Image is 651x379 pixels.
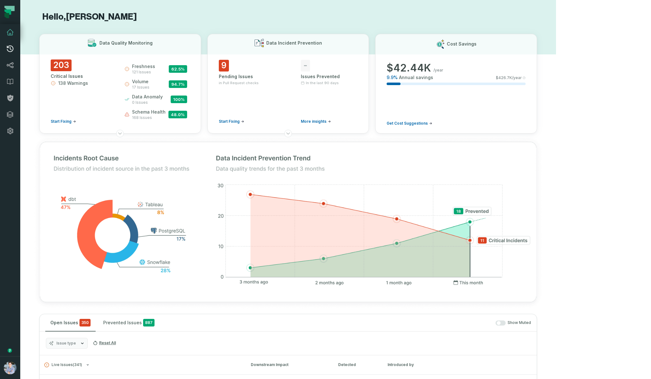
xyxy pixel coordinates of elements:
button: Live Issues(341) [44,363,239,367]
span: Live Issues ( 341 ) [44,363,82,367]
span: schema health [132,109,166,115]
a: Start Fixing [219,119,244,124]
h3: Data Quality Monitoring [99,40,153,46]
h1: Hello, [PERSON_NAME] [39,11,537,22]
button: Open Issues [45,314,96,331]
span: 9 [219,60,229,71]
span: 887 [143,319,155,326]
span: /year [433,68,443,73]
div: Pending Issues [219,73,275,80]
span: Annual savings [399,74,433,81]
a: More insights [301,119,331,124]
span: volume [132,78,149,85]
img: avatar of Alon Nafta [4,362,16,374]
span: Issue type [56,341,76,346]
span: - [301,60,310,71]
img: Top graphs 1 [27,129,550,316]
span: Get Cost Suggestions [387,121,428,126]
div: Critical Issues [51,73,113,79]
span: 121 issues [132,70,155,75]
span: freshness [132,63,155,70]
button: Prevented Issues [98,314,160,331]
span: $ 426.7K /year [496,75,522,80]
div: Show Muted [162,320,531,326]
span: 94.7 % [169,80,187,88]
div: Downstream Impact [251,362,327,368]
span: More insights [301,119,326,124]
button: Issue type [46,338,88,349]
div: Issues Prevented [301,73,357,80]
span: Start Fixing [219,119,240,124]
h3: Cost Savings [447,41,477,47]
div: Tooltip anchor [7,348,13,353]
span: 0 issues [132,100,163,105]
span: 168 issues [132,115,166,120]
div: Detected [338,362,376,368]
span: 17 issues [132,85,149,90]
span: Start Fixing [51,119,72,124]
button: Data Incident Prevention9Pending Issuesin Pull Request checksStart Fixing-Issues PreventedIn the ... [207,34,369,134]
span: 138 Warnings [58,80,88,86]
span: in Pull Request checks [219,80,259,85]
span: In the last 90 days [306,80,339,85]
button: Reset All [90,338,118,348]
button: Cost Savings$42.44K/year9.9%Annual savings$426.7K/yearGet Cost Suggestions [375,34,537,134]
div: Introduced by [388,362,445,368]
span: critical issues and errors combined [79,319,91,326]
span: 48.0 % [168,111,187,118]
span: data anomaly [132,94,163,100]
span: 203 [51,59,72,71]
button: Data Quality Monitoring203Critical Issues138 WarningsStart Fixingfreshness121 issues62.5%volume17... [39,34,201,134]
h3: Data Incident Prevention [266,40,322,46]
a: Get Cost Suggestions [387,121,432,126]
a: Start Fixing [51,119,76,124]
span: 100 % [171,96,187,103]
span: 9.9 % [387,74,398,81]
span: $ 42.44K [387,62,431,74]
span: 62.5 % [169,65,187,73]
